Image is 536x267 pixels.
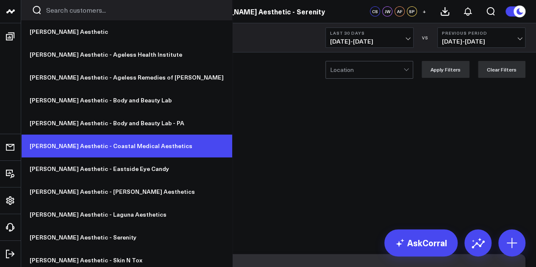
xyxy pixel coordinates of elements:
[394,6,405,17] div: AF
[422,8,426,14] span: +
[21,157,232,180] a: [PERSON_NAME] Aesthetic - Eastside Eye Candy
[21,20,232,43] a: [PERSON_NAME] Aesthetic
[21,66,232,89] a: [PERSON_NAME] Aesthetic - Ageless Remedies of [PERSON_NAME]
[32,5,42,15] button: Search customers button
[21,43,232,66] a: [PERSON_NAME] Aesthetic - Ageless Health Institute
[21,135,232,157] a: [PERSON_NAME] Aesthetic - Coastal Medical Aesthetics
[21,112,232,135] a: [PERSON_NAME] Aesthetic - Body and Beauty Lab - PA
[200,7,325,16] a: [PERSON_NAME] Aesthetic - Serenity
[442,30,521,36] b: Previous Period
[422,61,469,78] button: Apply Filters
[370,6,380,17] div: CS
[46,6,222,15] input: Search customers input
[330,38,409,45] span: [DATE] - [DATE]
[442,38,521,45] span: [DATE] - [DATE]
[330,30,409,36] b: Last 30 Days
[21,203,232,226] a: [PERSON_NAME] Aesthetic - Laguna Aesthetics
[478,61,525,78] button: Clear Filters
[382,6,392,17] div: JW
[437,28,525,48] button: Previous Period[DATE]-[DATE]
[325,28,414,48] button: Last 30 Days[DATE]-[DATE]
[21,89,232,112] a: [PERSON_NAME] Aesthetic - Body and Beauty Lab
[21,180,232,203] a: [PERSON_NAME] Aesthetic - [PERSON_NAME] Aesthetics
[418,35,433,40] div: VS
[384,229,458,256] a: AskCorral
[21,226,232,249] a: [PERSON_NAME] Aesthetic - Serenity
[407,6,417,17] div: SP
[419,6,429,17] button: +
